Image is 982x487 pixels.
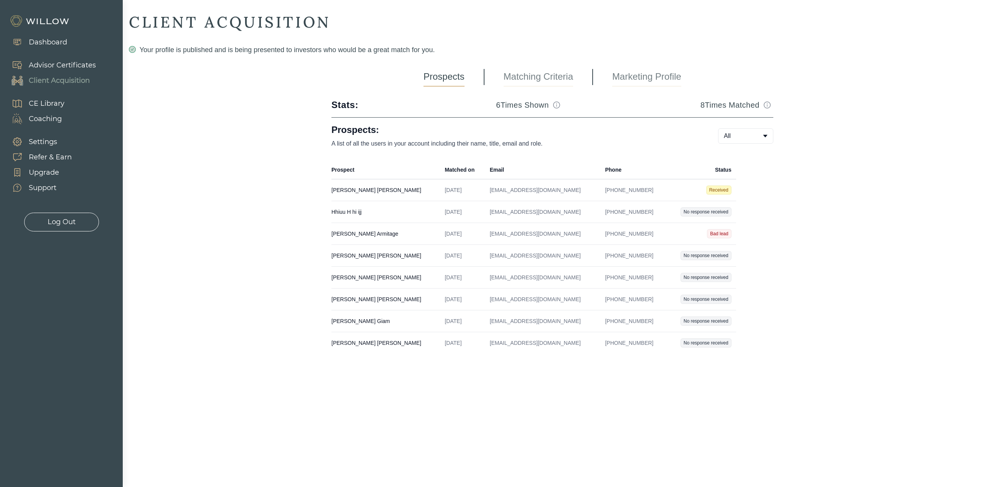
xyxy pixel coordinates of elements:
[612,67,681,87] a: Marketing Profile
[29,183,56,193] div: Support
[331,99,358,111] div: Stats:
[129,12,976,32] div: CLIENT ACQUISITION
[680,316,732,326] span: No response received
[667,161,736,179] th: Status
[129,44,976,55] div: Your profile is published and is being presented to investors who would be a great match for you.
[440,289,485,310] td: [DATE]
[440,201,485,223] td: [DATE]
[764,102,771,108] span: info-circle
[550,99,563,111] button: Match info
[4,111,64,126] a: Coaching
[485,245,601,267] td: [EMAIL_ADDRESS][DOMAIN_NAME]
[331,161,440,179] th: Prospect
[4,165,72,180] a: Upgrade
[29,75,90,86] div: Client Acquisition
[485,332,601,354] td: [EMAIL_ADDRESS][DOMAIN_NAME]
[4,134,72,149] a: Settings
[29,137,57,147] div: Settings
[331,201,440,223] td: Hhiuu H hi ijj
[504,67,573,87] a: Matching Criteria
[331,310,440,332] td: [PERSON_NAME] Giam
[4,96,64,111] a: CE Library
[600,223,667,245] td: [PHONE_NUMBER]
[485,201,601,223] td: [EMAIL_ADDRESS][DOMAIN_NAME]
[331,124,694,136] h1: Prospects:
[600,289,667,310] td: [PHONE_NUMBER]
[331,332,440,354] td: [PERSON_NAME] [PERSON_NAME]
[680,338,732,348] span: No response received
[440,332,485,354] td: [DATE]
[423,67,465,87] a: Prospects
[129,46,136,53] span: check-circle
[496,100,549,110] h3: 6 Times Shown
[485,289,601,310] td: [EMAIL_ADDRESS][DOMAIN_NAME]
[440,267,485,289] td: [DATE]
[4,73,96,88] a: Client Acquisition
[762,133,768,139] span: caret-down
[4,34,67,50] a: Dashboard
[680,273,732,282] span: No response received
[440,179,485,201] td: [DATE]
[600,161,667,179] th: Phone
[600,332,667,354] td: [PHONE_NUMBER]
[29,114,62,124] div: Coaching
[440,245,485,267] td: [DATE]
[10,15,71,27] img: Willow
[761,99,773,111] button: Match info
[440,161,485,179] th: Matched on
[485,223,601,245] td: [EMAIL_ADDRESS][DOMAIN_NAME]
[706,185,732,195] span: Received
[4,57,96,73] a: Advisor Certificates
[4,149,72,165] a: Refer & Earn
[485,267,601,289] td: [EMAIL_ADDRESS][DOMAIN_NAME]
[553,102,560,108] span: info-circle
[440,310,485,332] td: [DATE]
[29,98,64,109] div: CE Library
[440,223,485,245] td: [DATE]
[724,131,731,141] span: All
[331,289,440,310] td: [PERSON_NAME] [PERSON_NAME]
[600,310,667,332] td: [PHONE_NUMBER]
[485,179,601,201] td: [EMAIL_ADDRESS][DOMAIN_NAME]
[29,152,72,162] div: Refer & Earn
[331,223,440,245] td: [PERSON_NAME] Armitage
[331,179,440,201] td: [PERSON_NAME] [PERSON_NAME]
[700,100,760,110] h3: 8 Times Matched
[707,229,731,238] span: Bad lead
[331,267,440,289] td: [PERSON_NAME] [PERSON_NAME]
[600,245,667,267] td: [PHONE_NUMBER]
[485,161,601,179] th: Email
[29,60,96,71] div: Advisor Certificates
[331,245,440,267] td: [PERSON_NAME] [PERSON_NAME]
[48,217,76,227] div: Log Out
[680,295,732,304] span: No response received
[600,179,667,201] td: [PHONE_NUMBER]
[29,167,59,178] div: Upgrade
[29,37,67,48] div: Dashboard
[680,207,732,216] span: No response received
[680,251,732,260] span: No response received
[331,139,694,148] p: A list of all the users in your account including their name, title, email and role.
[485,310,601,332] td: [EMAIL_ADDRESS][DOMAIN_NAME]
[600,267,667,289] td: [PHONE_NUMBER]
[600,201,667,223] td: [PHONE_NUMBER]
